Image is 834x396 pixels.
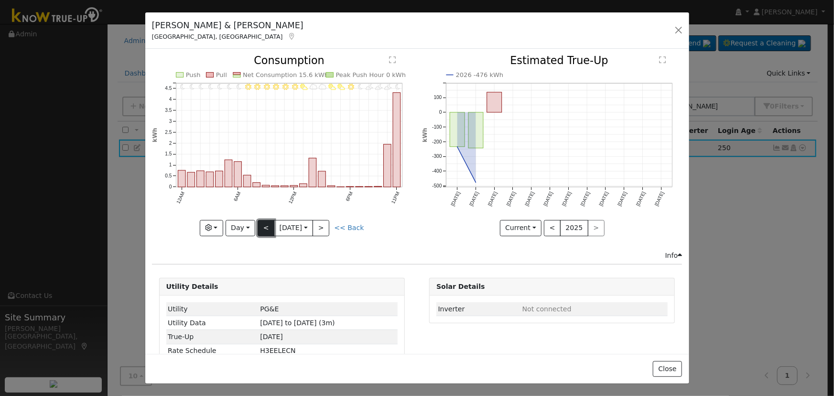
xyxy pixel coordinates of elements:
rect: onclick="" [178,171,185,187]
text: [DATE] [561,191,573,207]
rect: onclick="" [281,186,288,187]
td: [DATE] [259,330,398,344]
i: 6PM - MostlyClear [348,84,354,90]
text: 2026 -476 kWh [456,72,504,79]
text: Estimated True-Up [510,55,608,67]
circle: onclick="" [474,181,478,185]
rect: onclick="" [206,172,214,187]
strong: Utility Details [166,283,218,290]
text: [DATE] [468,191,480,207]
text: 6AM [233,191,242,202]
rect: onclick="" [234,162,242,187]
button: Day [226,220,255,236]
text: 4.5 [165,86,172,91]
i: 4AM - Clear [217,84,222,90]
a: Map [288,33,296,40]
circle: onclick="" [455,145,459,149]
text: 12AM [175,191,185,205]
i: 2PM - MostlyCloudy [310,84,317,90]
rect: onclick="" [253,183,260,187]
i: 1AM - Clear [190,84,195,90]
text: 0 [439,110,442,115]
span: L [260,347,295,354]
text: Peak Push Hour 0 kWh [336,72,406,79]
i: 1PM - PartlyCloudy [300,84,308,90]
rect: onclick="" [299,184,307,187]
i: 12AM - Clear [180,84,185,90]
text: [DATE] [487,191,498,207]
td: Inverter [436,302,520,316]
button: Current [500,220,542,236]
text: 3.5 [165,108,172,113]
rect: onclick="" [468,112,483,148]
rect: onclick="" [450,112,465,147]
text: 1 [169,163,172,168]
text: 100 [434,95,442,100]
text: kWh [422,128,428,143]
text:  [660,56,666,64]
text: -300 [432,154,442,159]
i: 3PM - Cloudy [319,84,326,90]
i: 9PM - PartlyCloudy [375,84,383,90]
text: -200 [432,139,442,144]
i: 8AM - MostlyClear [254,84,260,90]
rect: onclick="" [290,186,298,187]
text: [DATE] [543,191,554,207]
rect: onclick="" [225,160,232,187]
i: 9AM - Clear [264,84,270,90]
text: [DATE] [654,191,665,207]
div: Info [665,251,682,261]
i: 10PM - PartlyCloudy [384,84,392,90]
i: 11PM - MostlyClear [395,84,400,90]
text: [DATE] [450,191,462,207]
i: 8PM - PartlyCloudy [366,84,373,90]
text: [DATE] [524,191,536,207]
i: 4PM - PartlyCloudy [328,84,336,90]
span: [GEOGRAPHIC_DATA], [GEOGRAPHIC_DATA] [152,33,283,40]
text: 11PM [390,191,401,205]
button: 2025 [560,220,588,236]
rect: onclick="" [243,176,251,187]
rect: onclick="" [384,144,391,187]
rect: onclick="" [487,92,502,112]
i: 2AM - Clear [199,84,204,90]
i: 5AM - Clear [227,84,232,90]
td: Rate Schedule [166,344,259,358]
text: [DATE] [636,191,647,207]
i: 5PM - PartlyCloudy [338,84,346,90]
text: 0.5 [165,174,172,179]
text: -500 [432,184,442,189]
span: ID: null, authorized: None [522,305,572,313]
text:  [389,56,396,64]
text: -400 [432,169,442,174]
text: 12PM [288,191,298,205]
text: [DATE] [580,191,591,207]
rect: onclick="" [309,158,316,187]
td: True-Up [166,330,259,344]
text: Pull [216,72,227,79]
i: 6AM - Clear [236,84,241,90]
text: [DATE] [598,191,610,207]
i: 10AM - Clear [273,84,279,90]
rect: onclick="" [393,93,401,187]
text: [DATE] [617,191,628,207]
text: 2 [169,141,172,146]
rect: onclick="" [196,171,204,187]
a: << Back [334,224,364,231]
span: [DATE] to [DATE] (3m) [260,319,335,327]
rect: onclick="" [318,172,326,187]
i: 11AM - Clear [282,84,288,90]
strong: Solar Details [436,283,485,290]
button: Close [653,361,682,377]
button: [DATE] [274,220,313,236]
text: Push [185,72,200,79]
button: < [258,220,274,236]
text: 0 [169,185,172,190]
text: Consumption [254,55,324,67]
td: Utility Data [166,316,259,330]
button: > [313,220,329,236]
text: -100 [432,124,442,130]
rect: onclick="" [215,171,223,187]
i: 7AM - MostlyClear [245,84,251,90]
